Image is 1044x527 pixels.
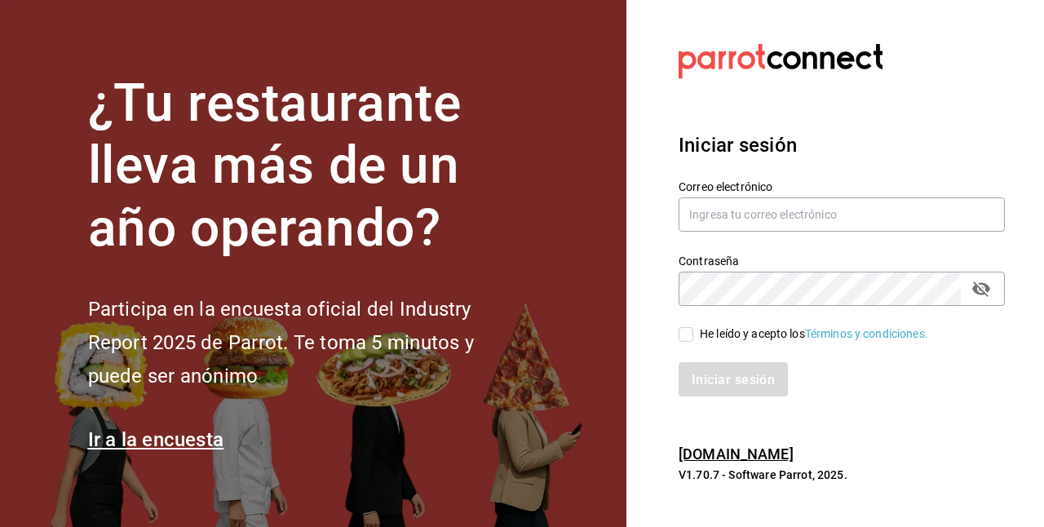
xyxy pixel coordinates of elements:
[679,468,847,481] font: V1.70.7 - Software Parrot, 2025.
[679,254,739,267] font: Contraseña
[679,197,1005,232] input: Ingresa tu correo electrónico
[679,445,794,463] a: [DOMAIN_NAME]
[805,327,928,340] a: Términos y condiciones.
[88,73,462,259] font: ¿Tu restaurante lleva más de un año operando?
[700,327,805,340] font: He leído y acepto los
[679,179,772,193] font: Correo electrónico
[679,134,797,157] font: Iniciar sesión
[88,298,474,387] font: Participa en la encuesta oficial del Industry Report 2025 de Parrot. Te toma 5 minutos y puede se...
[967,275,995,303] button: campo de contraseña
[88,428,224,451] a: Ir a la encuesta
